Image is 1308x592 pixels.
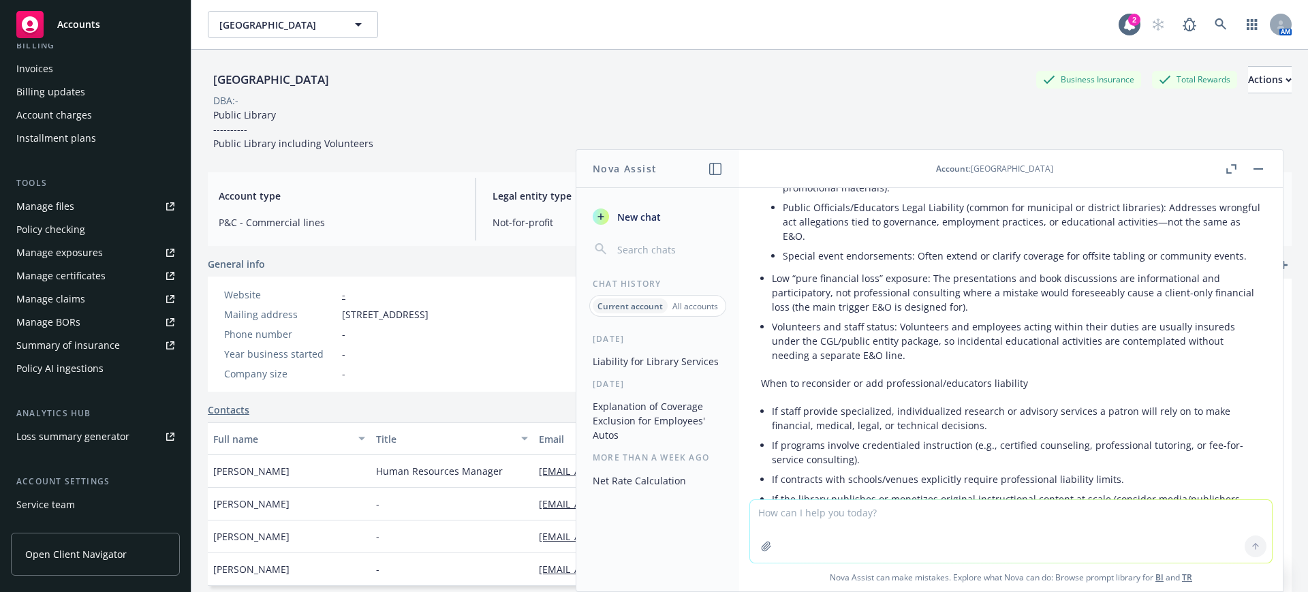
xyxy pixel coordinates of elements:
div: Manage exposures [16,242,103,264]
div: Phone number [224,327,337,341]
div: Summary of insurance [16,334,120,356]
a: Invoices [11,58,180,80]
a: Policy checking [11,219,180,240]
a: Switch app [1239,11,1266,38]
span: [PERSON_NAME] [213,497,290,511]
a: BI [1155,572,1164,583]
button: Liability for Library Services [587,350,728,373]
a: TR [1182,572,1192,583]
span: Account type [219,189,459,203]
a: Account charges [11,104,180,126]
span: General info [208,257,265,271]
div: Total Rewards [1152,71,1237,88]
div: Analytics hub [11,407,180,420]
span: - [376,562,379,576]
span: P&C - Commercial lines [219,215,459,230]
span: Accounts [57,19,100,30]
button: Actions [1248,66,1292,93]
div: Billing updates [16,81,85,103]
li: Special event endorsements: Often extend or clarify coverage for offsite tabling or community eve... [783,246,1261,266]
a: Policy AI ingestions [11,358,180,379]
div: Policy checking [16,219,85,240]
li: Existing coverage typically responds: [772,132,1261,268]
div: DBA: - [213,93,238,108]
div: Email [539,432,784,446]
a: [EMAIL_ADDRESS][DOMAIN_NAME] [539,497,709,510]
button: Net Rate Calculation [587,469,728,492]
div: Installment plans [16,127,96,149]
div: Website [224,287,337,302]
a: Report a Bug [1176,11,1203,38]
div: Actions [1248,67,1292,93]
span: [GEOGRAPHIC_DATA] [219,18,337,32]
button: Title [371,422,533,455]
a: Billing updates [11,81,180,103]
a: Loss summary generator [11,426,180,448]
li: If contracts with schools/venues explicitly require professional liability limits. [772,469,1261,489]
div: Policy AI ingestions [16,358,104,379]
div: Manage BORs [16,311,80,333]
a: [EMAIL_ADDRESS][DOMAIN_NAME] [539,465,709,478]
li: Low “pure financial loss” exposure: The presentations and book discussions are informational and ... [772,268,1261,317]
a: Search [1207,11,1234,38]
p: All accounts [672,300,718,312]
span: Nova Assist can make mistakes. Explore what Nova can do: Browse prompt library for and [745,563,1277,591]
a: Start snowing [1144,11,1172,38]
p: When to reconsider or add professional/educators liability [761,376,1261,390]
button: New chat [587,204,728,229]
a: add [1275,257,1292,273]
span: New chat [614,210,661,224]
span: Public Library ---------- Public Library including Volunteers [213,108,373,150]
span: Not-for-profit [493,215,733,230]
span: [PERSON_NAME] [213,562,290,576]
a: Service team [11,494,180,516]
div: Mailing address [224,307,337,322]
div: [DATE] [576,378,739,390]
div: : [GEOGRAPHIC_DATA] [936,163,1053,174]
li: If the library publishes or monetizes original instructional content at scale (consider media/pub... [772,489,1261,523]
a: Manage BORs [11,311,180,333]
div: Chat History [576,278,739,290]
div: Sales relationships [16,517,103,539]
div: Loss summary generator [16,426,129,448]
li: Public Officials/Educators Legal Liability (common for municipal or district libraries): Addresse... [783,198,1261,246]
span: - [376,529,379,544]
button: Full name [208,422,371,455]
button: [GEOGRAPHIC_DATA] [208,11,378,38]
div: [GEOGRAPHIC_DATA] [208,71,334,89]
a: [EMAIL_ADDRESS][DOMAIN_NAME] [539,530,709,543]
span: - [342,327,345,341]
span: Legal entity type [493,189,733,203]
li: Volunteers and staff status: Volunteers and employees acting within their duties are usually insu... [772,317,1261,365]
div: Invoices [16,58,53,80]
a: Manage exposures [11,242,180,264]
input: Search chats [614,240,723,259]
p: Current account [597,300,663,312]
span: [PERSON_NAME] [213,529,290,544]
button: Email [533,422,805,455]
div: Title [376,432,513,446]
li: If programs involve credentialed instruction (e.g., certified counseling, professional tutoring, ... [772,435,1261,469]
a: Accounts [11,5,180,44]
span: - [342,367,345,381]
div: Manage files [16,196,74,217]
span: [STREET_ADDRESS] [342,307,429,322]
a: Contacts [208,403,249,417]
div: Manage claims [16,288,85,310]
button: Explanation of Coverage Exclusion for Employees' Autos [587,395,728,446]
a: Manage certificates [11,265,180,287]
a: Summary of insurance [11,334,180,356]
h1: Nova Assist [593,161,657,176]
span: Open Client Navigator [25,547,127,561]
div: Billing [11,39,180,52]
span: Human Resources Manager [376,464,503,478]
li: If staff provide specialized, individualized research or advisory services a patron will rely on ... [772,401,1261,435]
div: Service team [16,494,75,516]
a: Manage claims [11,288,180,310]
a: [EMAIL_ADDRESS][DOMAIN_NAME] [539,563,709,576]
div: Year business started [224,347,337,361]
div: Company size [224,367,337,381]
div: 2 [1128,14,1140,26]
div: Manage certificates [16,265,106,287]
